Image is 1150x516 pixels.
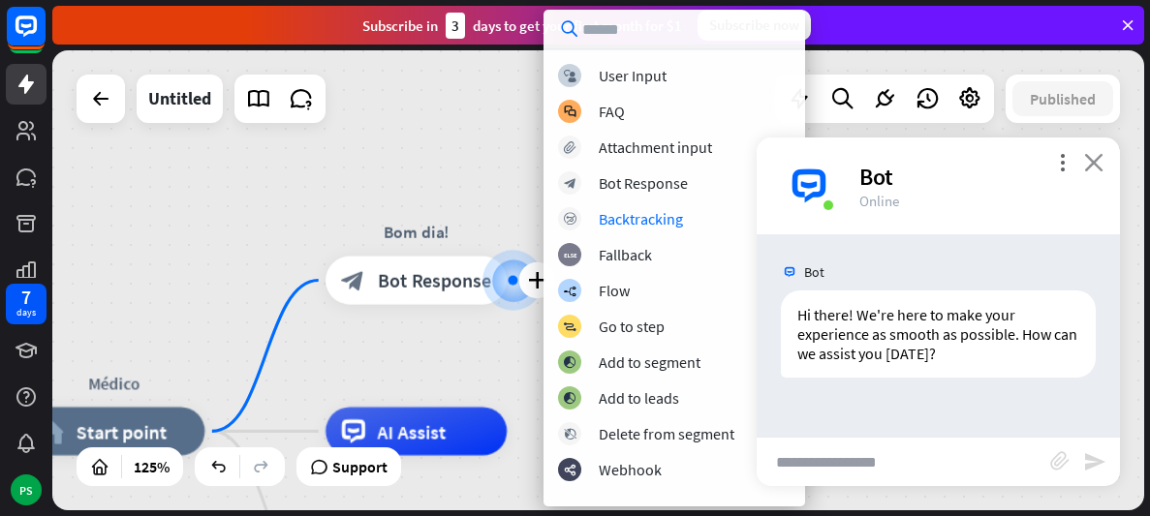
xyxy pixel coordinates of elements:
div: PS [11,474,42,505]
span: Bot Response [378,268,491,292]
div: 3 [446,13,465,39]
div: User Input [599,66,667,85]
div: Attachment input [599,137,712,157]
div: Add to segment [599,352,700,372]
i: block_goto [563,320,576,333]
div: FAQ [599,102,625,121]
span: AI Assist [378,419,447,443]
i: block_fallback [564,249,576,261]
i: block_faq [564,106,576,118]
div: Add to leads [599,388,679,408]
div: Delete from segment [599,424,734,443]
div: Bot [859,162,1097,192]
i: builder_tree [563,285,576,297]
i: block_user_input [564,70,576,82]
div: Subscribe in days to get your first month for $1 [362,13,682,39]
i: block_attachment [564,141,576,154]
i: send [1083,450,1106,473]
i: webhooks [564,464,576,476]
div: days [16,306,36,319]
i: block_backtracking [564,213,576,226]
span: Support [332,451,388,482]
div: Go to step [599,317,665,336]
div: Online [859,192,1097,210]
i: block_add_to_segment [563,392,576,405]
a: 7 days [6,284,47,324]
div: Fallback [599,245,652,264]
button: Published [1012,81,1113,116]
div: 125% [128,451,175,482]
i: block_add_to_segment [563,356,576,369]
div: Médico [6,371,224,395]
div: 7 [21,288,31,306]
div: Flow [599,281,630,300]
i: block_delete_from_segment [564,428,576,440]
i: home_2 [40,419,65,443]
button: Open LiveChat chat widget [16,8,74,66]
i: block_bot_response [341,268,365,292]
i: plus [528,272,546,288]
div: Bom dia! [307,220,525,244]
div: Bot Response [599,173,688,193]
div: Webhook [599,460,662,479]
span: Start point [77,419,168,443]
div: Hi there! We're here to make your experience as smooth as possible. How can we assist you [DATE]? [781,290,1096,378]
div: Untitled [148,75,211,123]
div: Backtracking [599,209,683,228]
span: Bot [804,263,824,281]
i: block_attachment [1050,451,1070,470]
i: more_vert [1053,153,1072,171]
i: block_bot_response [564,177,576,190]
i: close [1084,153,1103,171]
